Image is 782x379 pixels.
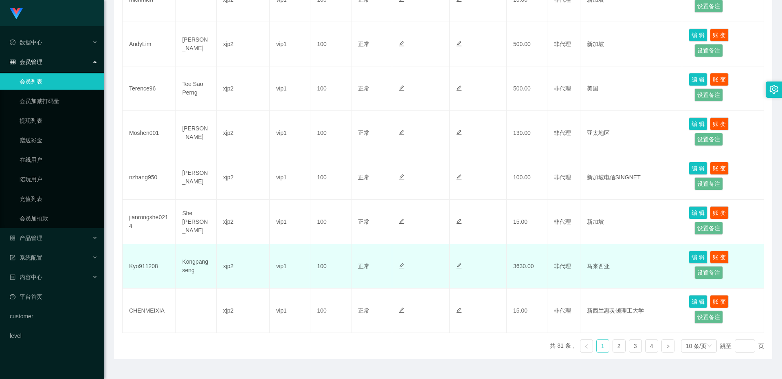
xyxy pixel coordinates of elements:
[580,66,683,111] td: 美国
[20,93,98,109] a: 会员加减打码量
[123,244,176,289] td: Kyo911208
[689,73,707,86] button: 编 辑
[10,8,23,20] img: logo.9652507e.png
[20,112,98,129] a: 提现列表
[769,85,778,94] i: 图标: setting
[217,66,270,111] td: xjp2
[270,244,310,289] td: vip1
[694,311,723,324] button: 设置备注
[694,266,723,279] button: 设置备注
[710,117,729,130] button: 账 变
[456,85,462,91] i: 图标: edit
[20,171,98,187] a: 陪玩用户
[694,177,723,190] button: 设置备注
[456,130,462,135] i: 图标: edit
[10,59,42,65] span: 会员管理
[20,191,98,207] a: 充值列表
[10,235,42,241] span: 产品管理
[10,274,42,280] span: 内容中心
[507,155,547,200] td: 100.00
[689,206,707,219] button: 编 辑
[554,85,571,92] span: 非代理
[646,340,658,352] a: 4
[596,339,609,353] li: 1
[661,339,674,353] li: 下一页
[270,66,310,111] td: vip1
[358,85,369,92] span: 正常
[176,200,216,244] td: She [PERSON_NAME]
[176,66,216,111] td: Tee Sao Perng
[507,22,547,66] td: 500.00
[507,200,547,244] td: 15.00
[584,344,589,349] i: 图标: left
[20,132,98,148] a: 赠送彩金
[710,206,729,219] button: 账 变
[689,251,707,264] button: 编 辑
[710,162,729,175] button: 账 变
[689,295,707,308] button: 编 辑
[20,152,98,168] a: 在线用户
[399,174,404,180] i: 图标: edit
[123,22,176,66] td: AndyLim
[123,289,176,333] td: CHENMEIXIA
[10,40,15,45] i: 图标: check-circle-o
[217,244,270,289] td: xjp2
[597,340,609,352] a: 1
[580,22,683,66] td: 新加坡
[10,255,15,260] i: 图标: form
[554,263,571,269] span: 非代理
[710,73,729,86] button: 账 变
[613,339,626,353] li: 2
[123,155,176,200] td: nzhang950
[694,133,723,146] button: 设置备注
[217,111,270,155] td: xjp2
[710,29,729,42] button: 账 变
[707,344,712,349] i: 图标: down
[399,85,404,91] i: 图标: edit
[310,111,351,155] td: 100
[270,200,310,244] td: vip1
[10,235,15,241] i: 图标: appstore-o
[580,244,683,289] td: 马来西亚
[310,200,351,244] td: 100
[689,162,707,175] button: 编 辑
[10,289,98,305] a: 图标: dashboard平台首页
[629,339,642,353] li: 3
[580,289,683,333] td: 新西兰惠灵顿理工大学
[10,274,15,280] i: 图标: profile
[358,130,369,136] span: 正常
[358,307,369,314] span: 正常
[710,251,729,264] button: 账 变
[123,111,176,155] td: Moshen001
[123,200,176,244] td: jianrongshe0214
[217,200,270,244] td: xjp2
[580,155,683,200] td: 新加坡电信SINGNET
[689,117,707,130] button: 编 辑
[613,340,625,352] a: 2
[554,218,571,225] span: 非代理
[507,244,547,289] td: 3630.00
[456,307,462,313] i: 图标: edit
[580,111,683,155] td: 亚太地区
[554,174,571,181] span: 非代理
[554,130,571,136] span: 非代理
[176,155,216,200] td: [PERSON_NAME]
[456,263,462,269] i: 图标: edit
[123,66,176,111] td: Terence96
[217,155,270,200] td: xjp2
[176,244,216,289] td: Kongpangseng
[629,340,641,352] a: 3
[10,308,98,324] a: customer
[554,41,571,47] span: 非代理
[456,174,462,180] i: 图标: edit
[554,307,571,314] span: 非代理
[507,289,547,333] td: 15.00
[217,22,270,66] td: xjp2
[645,339,658,353] li: 4
[399,307,404,313] i: 图标: edit
[20,210,98,227] a: 会员加扣款
[686,340,707,352] div: 10 条/页
[10,59,15,65] i: 图标: table
[310,66,351,111] td: 100
[10,254,42,261] span: 系统配置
